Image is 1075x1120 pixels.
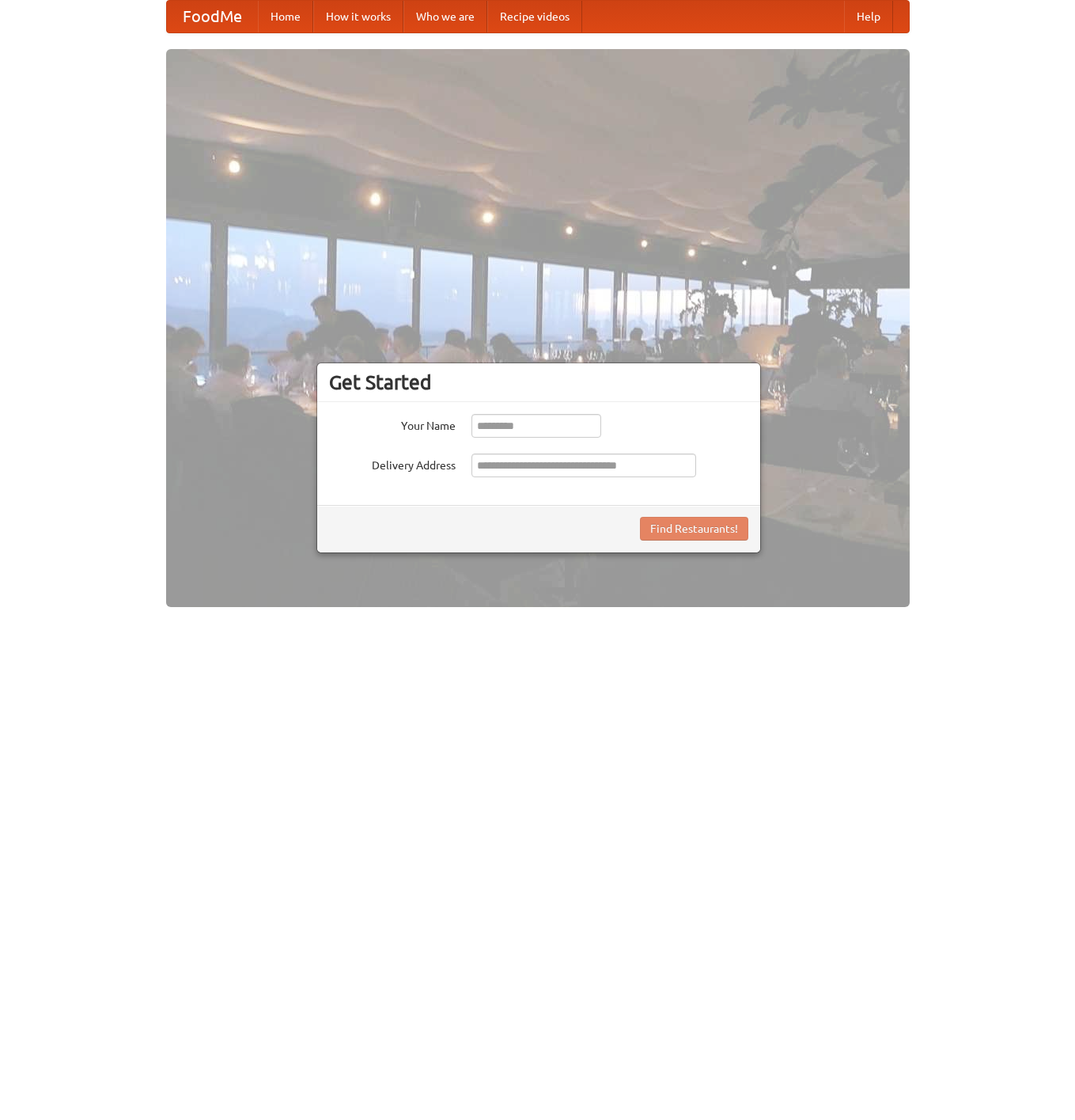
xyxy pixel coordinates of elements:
[167,1,258,32] a: FoodMe
[487,1,582,32] a: Recipe videos
[403,1,487,32] a: Who we are
[640,517,748,541] button: Find Restaurants!
[313,1,403,32] a: How it works
[329,454,456,473] label: Delivery Address
[844,1,893,32] a: Help
[329,370,748,394] h3: Get Started
[329,414,456,434] label: Your Name
[258,1,313,32] a: Home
